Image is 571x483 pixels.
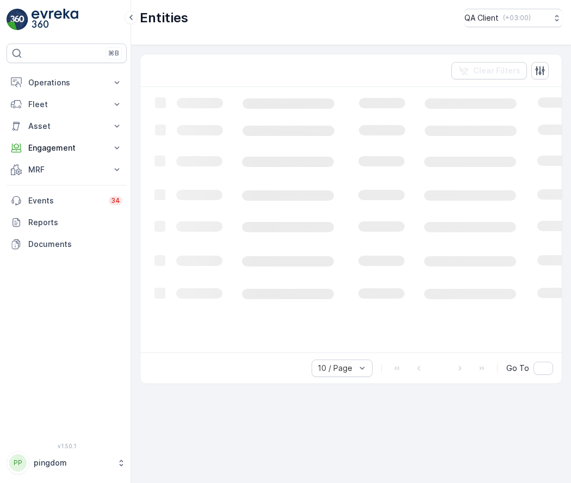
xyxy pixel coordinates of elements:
a: Reports [7,212,127,233]
a: Events34 [7,190,127,212]
button: Fleet [7,94,127,115]
button: Asset [7,115,127,137]
p: Engagement [28,143,105,153]
button: Clear Filters [451,62,527,79]
p: Operations [28,77,105,88]
p: pingdom [34,457,111,468]
button: Engagement [7,137,127,159]
p: ⌘B [108,49,119,58]
button: Operations [7,72,127,94]
p: Reports [28,217,122,228]
img: logo [7,9,28,30]
div: PP [9,454,27,472]
span: v 1.50.1 [7,443,127,449]
p: MRF [28,164,105,175]
img: logo_light-DOdMpM7g.png [32,9,78,30]
p: Events [28,195,102,206]
p: QA Client [464,13,499,23]
button: MRF [7,159,127,181]
p: Documents [28,239,122,250]
p: Clear Filters [473,65,520,76]
button: QA Client(+03:00) [464,9,562,27]
p: Asset [28,121,105,132]
p: Fleet [28,99,105,110]
span: Go To [506,363,529,374]
p: Entities [140,9,188,27]
button: PPpingdom [7,451,127,474]
a: Documents [7,233,127,255]
p: ( +03:00 ) [503,14,531,22]
p: 34 [111,196,120,205]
